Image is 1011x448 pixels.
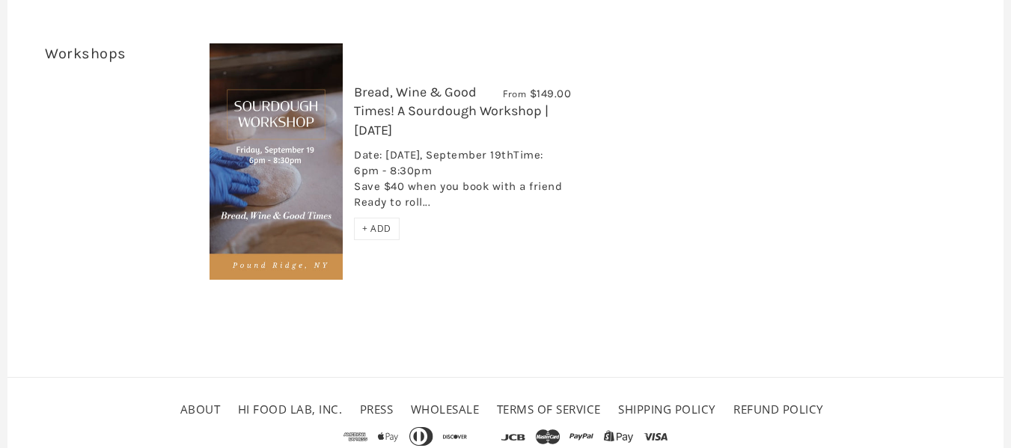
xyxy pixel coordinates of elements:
[354,147,571,218] div: Date: [DATE], September 19thTime: 6pm - 8:30pm Save $40 when you book with a friend Ready to roll...
[530,87,572,100] span: $149.00
[497,402,601,417] a: Terms of service
[354,218,400,240] div: + ADD
[411,402,480,417] a: Wholesale
[210,43,343,280] img: Bread, Wine & Good Times! A Sourdough Workshop | Sept 19, 2025
[238,402,343,417] a: HI FOOD LAB, INC.
[503,88,526,100] span: From
[360,402,394,417] a: Press
[45,45,126,62] a: Workshops
[733,402,824,417] a: Refund policy
[362,222,391,235] span: + ADD
[177,396,835,423] ul: Secondary
[180,402,221,417] a: About
[618,402,716,417] a: Shipping Policy
[45,43,198,87] h3: 1 item
[354,84,549,138] a: Bread, Wine & Good Times! A Sourdough Workshop | [DATE]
